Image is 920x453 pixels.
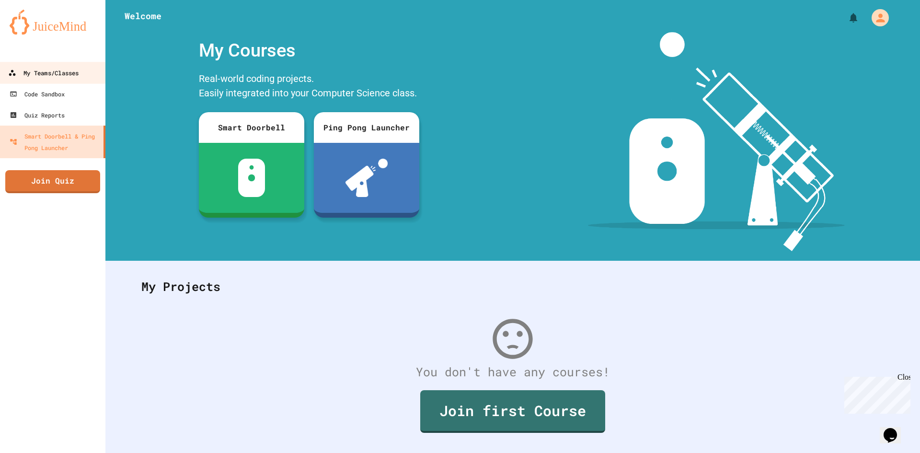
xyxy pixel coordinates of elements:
a: Join Quiz [5,170,100,193]
div: Real-world coding projects. Easily integrated into your Computer Science class. [194,69,424,105]
div: My Notifications [830,10,862,26]
img: banner-image-my-projects.png [588,32,845,251]
img: logo-orange.svg [10,10,96,35]
div: Ping Pong Launcher [314,112,419,143]
div: My Account [862,7,891,29]
div: Code Sandbox [10,88,65,100]
img: sdb-white.svg [238,159,265,197]
iframe: chat widget [840,373,910,414]
div: Smart Doorbell & Ping Pong Launcher [10,130,100,153]
div: Quiz Reports [10,109,65,121]
div: My Teams/Classes [8,67,79,79]
div: My Courses [194,32,424,69]
iframe: chat widget [880,415,910,443]
a: Join first Course [420,390,605,433]
div: Smart Doorbell [199,112,304,143]
div: Chat with us now!Close [4,4,66,61]
div: My Projects [132,268,894,305]
div: You don't have any courses! [132,363,894,381]
img: ppl-with-ball.png [345,159,388,197]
